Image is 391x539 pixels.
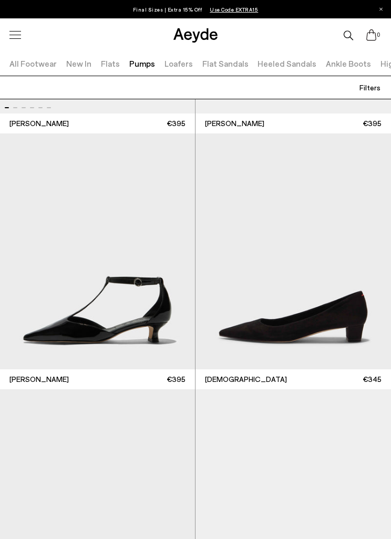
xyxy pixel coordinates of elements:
[363,374,382,385] span: €345
[205,118,264,129] span: [PERSON_NAME]
[167,374,186,385] span: €395
[258,58,316,68] a: Heeled Sandals
[129,58,155,68] a: Pumps
[202,58,249,68] a: Flat Sandals
[363,118,382,129] span: €395
[9,118,69,129] span: [PERSON_NAME]
[326,58,371,68] a: Ankle Boots
[9,374,69,385] span: [PERSON_NAME]
[195,133,391,369] img: Judi Suede Pointed Pumps
[195,113,391,133] a: [PERSON_NAME] €395
[195,369,391,389] a: [DEMOGRAPHIC_DATA] €345
[167,118,186,129] span: €395
[9,58,57,68] a: All Footwear
[164,58,193,68] a: Loafers
[101,58,120,68] a: Flats
[66,58,91,68] a: New In
[359,83,380,92] span: Filters
[205,374,287,385] span: [DEMOGRAPHIC_DATA]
